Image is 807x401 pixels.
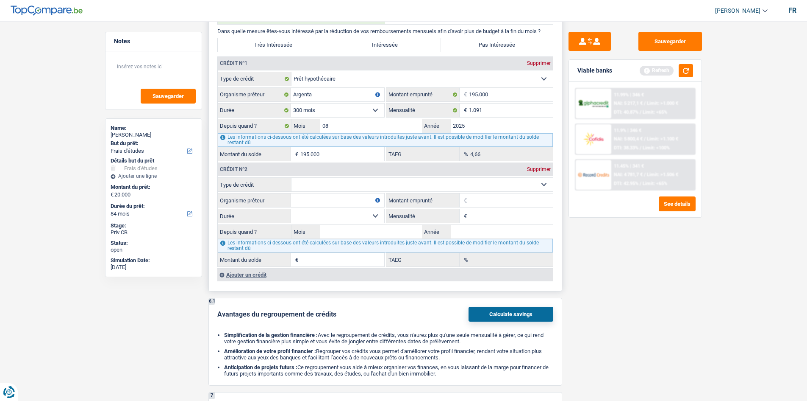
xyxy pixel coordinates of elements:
[291,147,300,161] span: €
[614,181,638,186] span: DTI: 42.95%
[11,6,83,16] img: TopCompare Logo
[644,101,646,106] span: /
[329,38,441,52] label: Intéressée
[640,109,641,115] span: /
[218,88,291,101] label: Organisme prêteur
[111,157,197,164] div: Détails but du prêt
[441,38,553,52] label: Pas Intéressée
[525,167,553,172] div: Supprimer
[218,253,291,266] label: Montant du solde
[638,32,702,51] button: Sauvegarder
[614,92,644,98] div: 11.99% | 346 €
[643,181,667,186] span: Limit: <65%
[111,125,197,132] div: Name:
[460,147,470,161] span: %
[218,209,291,223] label: Durée
[224,348,553,361] li: Regrouper vos crédits vous permet d'améliorer votre profil financier, rendant votre situation plu...
[460,88,469,101] span: €
[218,167,250,172] div: Crédit nº2
[614,101,643,106] span: NAI: 5 217,1 €
[209,393,215,399] div: 7
[386,88,460,101] label: Montant emprunté
[217,268,553,281] div: Ajouter un crédit
[111,184,195,191] label: Montant du prêt:
[386,193,460,207] label: Montant emprunté
[451,119,553,133] input: AAAA
[451,225,553,238] input: AAAA
[218,133,553,147] div: Les informations ci-dessous ont été calculées sur base des valeurs introduites juste avant. Il es...
[647,136,678,142] span: Limit: >1.100 €
[224,348,316,354] b: Amélioration de votre profil financier :
[788,6,796,14] div: fr
[647,172,678,177] span: Limit: >1.506 €
[224,332,553,345] li: Avec le regroupement de crédits, vous n'aurez plus qu'une seule mensualité à gérer, ce qui rend v...
[422,225,451,238] label: Année
[224,332,318,338] b: Simplification de la gestion financière :
[218,225,291,238] label: Depuis quand ?
[141,89,196,104] button: Sauvegarder
[614,128,641,133] div: 11.9% | 346 €
[469,307,553,322] button: Calculate savings
[218,61,250,66] div: Crédit nº1
[460,104,469,117] span: €
[218,119,291,133] label: Depuis quand ?
[218,239,553,252] div: Les informations ci-dessous ont été calculées sur base des valeurs introduites juste avant. Il es...
[460,253,470,266] span: %
[218,72,291,86] label: Type de crédit
[111,240,197,247] div: Status:
[114,38,193,45] h5: Notes
[386,104,460,117] label: Mensualité
[715,7,760,14] span: [PERSON_NAME]
[708,4,768,18] a: [PERSON_NAME]
[614,109,638,115] span: DTI: 40.87%
[643,109,667,115] span: Limit: <65%
[153,93,184,99] span: Sauvegarder
[386,147,460,161] label: TAEG
[218,193,291,207] label: Organisme prêteur
[647,101,678,106] span: Limit: >1.000 €
[386,209,460,223] label: Mensualité
[643,145,670,151] span: Limit: <100%
[659,196,696,211] button: See details
[614,163,644,169] div: 11.45% | 341 €
[111,222,197,229] div: Stage:
[291,119,320,133] label: Mois
[111,140,195,147] label: But du prêt:
[577,67,612,74] div: Viable banks
[320,225,422,238] input: MM
[525,61,553,66] div: Supprimer
[111,191,114,198] span: €
[578,99,609,109] img: AlphaCredit
[218,104,291,117] label: Durée
[218,178,291,191] label: Type de crédit
[291,225,320,238] label: Mois
[111,132,197,138] div: [PERSON_NAME]
[217,28,553,34] p: Dans quelle mesure êtes-vous intéressé par la réduction de vos remboursements mensuels afin d'avo...
[217,310,336,318] div: Avantages du regroupement de crédits
[218,38,330,52] label: Très Intéressée
[422,119,451,133] label: Année
[578,167,609,182] img: Record Credits
[614,145,638,151] span: DTI: 38.33%
[111,173,197,179] div: Ajouter une ligne
[218,147,291,161] label: Montant du solde
[578,131,609,147] img: Cofidis
[111,264,197,271] div: [DATE]
[224,364,553,377] li: Ce regroupement vous aide à mieux organiser vos finances, en vous laissant de la marge pour finan...
[209,298,215,305] div: 6.1
[291,253,300,266] span: €
[320,119,422,133] input: MM
[111,257,197,264] div: Simulation Date:
[640,181,641,186] span: /
[111,229,197,236] div: Priv CB
[460,193,469,207] span: €
[644,136,646,142] span: /
[614,136,643,142] span: NAI: 5 800,4 €
[644,172,646,177] span: /
[460,209,469,223] span: €
[224,364,297,370] b: Anticipation de projets futurs :
[386,253,460,266] label: TAEG
[614,172,643,177] span: NAI: 4 781,7 €
[640,145,641,151] span: /
[111,247,197,253] div: open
